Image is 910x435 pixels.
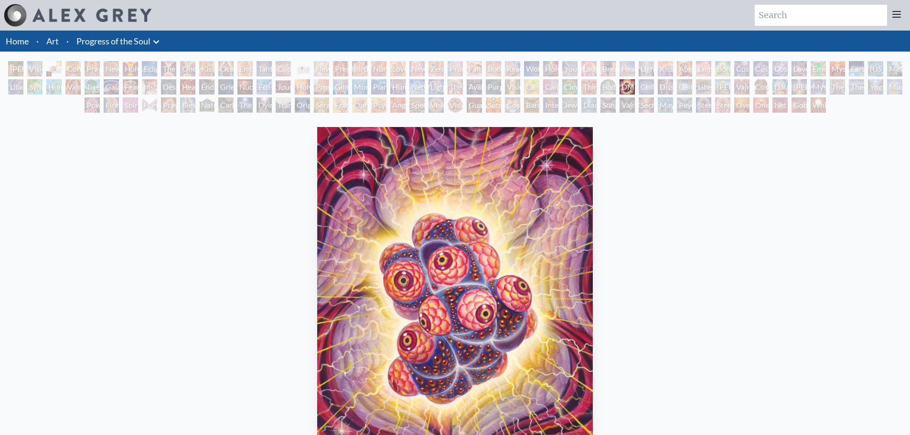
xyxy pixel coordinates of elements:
[887,79,902,95] div: Mudra
[142,61,157,76] div: Eclipse
[524,79,539,95] div: Cannabis Mudra
[390,61,406,76] div: Love Circuit
[505,61,520,76] div: Reading
[199,61,214,76] div: Kissing
[85,97,100,113] div: Power to the Peaceful
[581,79,597,95] div: Third Eye Tears of Joy
[505,97,520,113] div: Cosmic Elf
[600,79,616,95] div: Body/Mind as a Vibratory Field of Energy
[104,61,119,76] div: New Man New Woman
[65,79,81,95] div: Vajra Horse
[371,79,386,95] div: Planetary Prayers
[715,79,730,95] div: [PERSON_NAME]
[734,79,749,95] div: Vajra Guru
[849,61,864,76] div: Earth Energies
[199,97,214,113] div: Nature of Mind
[333,97,348,113] div: Fractal Eyes
[409,79,425,95] div: Networks
[467,97,482,113] div: Guardian of Infinite Vision
[562,97,578,113] div: Jewel Being
[734,61,749,76] div: Cosmic Creativity
[180,79,195,95] div: Headache
[142,79,157,95] div: Insomnia
[715,61,730,76] div: Bond
[237,61,253,76] div: Embracing
[8,79,23,95] div: Lilacs
[620,61,635,76] div: Healing
[27,61,43,76] div: Visionary Origin of Language
[677,97,692,113] div: Peyote Being
[123,97,138,113] div: Spirit Animates the Flesh
[486,97,501,113] div: Sunyata
[295,97,310,113] div: Original Face
[505,79,520,95] div: Vision Tree
[448,97,463,113] div: Vision Crystal Tondo
[715,97,730,113] div: Steeplehead 2
[830,79,845,95] div: The Seer
[620,79,635,95] div: DMT - The Spirit Molecule
[772,61,788,76] div: Cosmic Lovers
[772,79,788,95] div: Dalai Lama
[199,79,214,95] div: Endarkenment
[887,61,902,76] div: Metamorphosis
[409,61,425,76] div: New Family
[161,79,176,95] div: Despair
[581,97,597,113] div: Diamond Being
[467,79,482,95] div: Ayahuasca Visitation
[85,61,100,76] div: Praying
[639,79,654,95] div: Collective Vision
[180,97,195,113] div: Blessing Hand
[371,61,386,76] div: Nursing
[352,61,367,76] div: Birth
[562,61,578,76] div: Young & Old
[295,61,310,76] div: [DEMOGRAPHIC_DATA] Embryo
[314,61,329,76] div: Newborn
[257,61,272,76] div: Tantra
[600,61,616,76] div: Breathing
[371,97,386,113] div: Psychomicrograph of a Fractal Paisley Cherub Feather Tip
[123,79,138,95] div: Fear
[142,97,157,113] div: Hands that See
[76,34,150,48] a: Progress of the Soul
[428,61,444,76] div: Zena Lotus
[792,97,807,113] div: Godself
[63,31,73,52] li: ·
[696,61,711,76] div: Empowerment
[123,61,138,76] div: Holy Grail
[753,97,769,113] div: One
[639,61,654,76] div: Lightweaver
[830,61,845,76] div: Mysteriosa 2
[448,61,463,76] div: Promise
[257,79,272,95] div: Eco-Atlas
[677,79,692,95] div: Deities & Demons Drinking from the Milky Pool
[390,97,406,113] div: Angel Skin
[32,31,43,52] li: ·
[46,61,62,76] div: Body, Mind, Spirit
[65,61,81,76] div: Contemplation
[734,97,749,113] div: Oversoul
[448,79,463,95] div: The Shulgins and their Alchemical Angels
[352,97,367,113] div: Ophanic Eyelash
[868,61,883,76] div: [US_STATE] Song
[639,97,654,113] div: Secret Writing Being
[237,97,253,113] div: The Soul Finds It's Way
[428,79,444,95] div: Lightworker
[467,61,482,76] div: Family
[218,61,234,76] div: Ocean of Love Bliss
[524,61,539,76] div: Wonder
[104,79,119,95] div: Gaia
[600,97,616,113] div: Song of Vajra Being
[755,5,887,26] input: Search
[428,97,444,113] div: Vision Crystal
[658,79,673,95] div: Dissectional Art for Tool's Lateralus CD
[161,61,176,76] div: The Kiss
[543,79,558,95] div: Cannabis Sutra
[333,79,348,95] div: Glimpsing the Empyrean
[753,61,769,76] div: Cosmic Artist
[8,61,23,76] div: [PERSON_NAME] & Eve
[620,97,635,113] div: Vajra Being
[868,79,883,95] div: Yogi & the Möbius Sphere
[849,79,864,95] div: Theologue
[314,97,329,113] div: Seraphic Transport Docking on the Third Eye
[390,79,406,95] div: Human Geometry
